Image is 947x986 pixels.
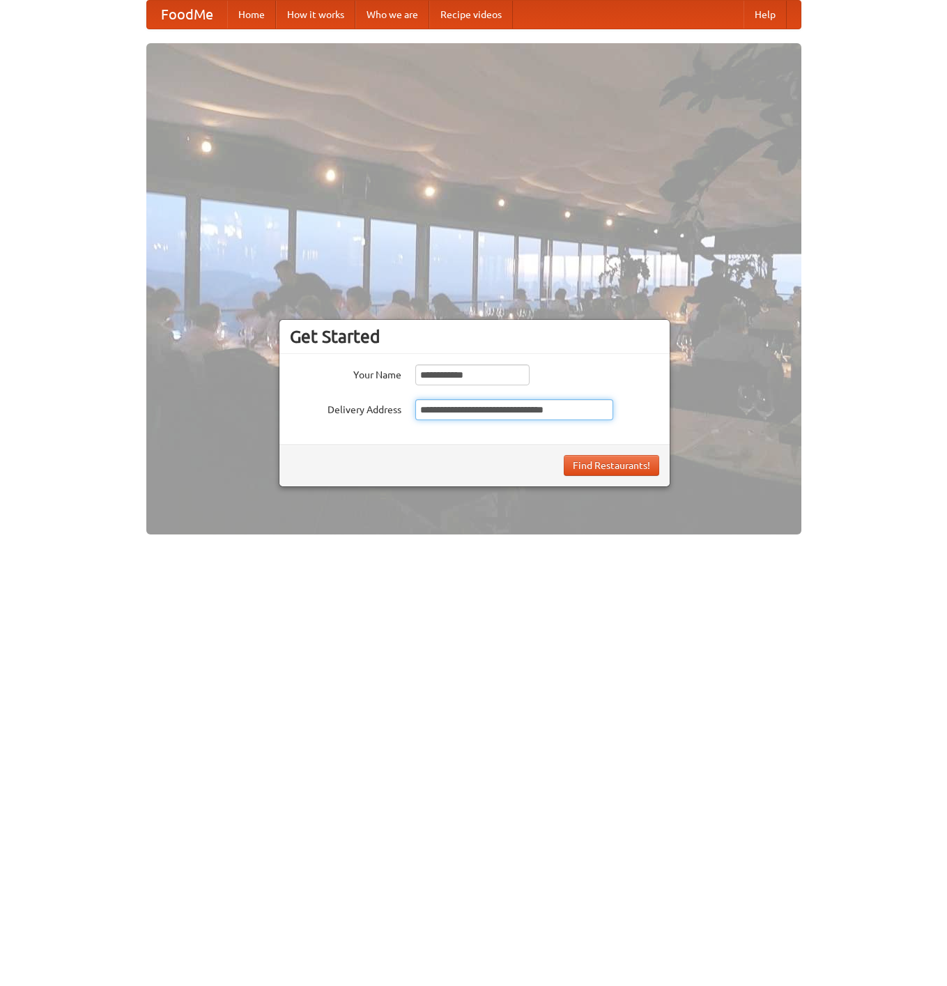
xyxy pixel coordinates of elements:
h3: Get Started [290,326,659,347]
a: How it works [276,1,355,29]
label: Your Name [290,364,401,382]
a: Who we are [355,1,429,29]
label: Delivery Address [290,399,401,417]
a: FoodMe [147,1,227,29]
a: Recipe videos [429,1,513,29]
a: Home [227,1,276,29]
a: Help [744,1,787,29]
button: Find Restaurants! [564,455,659,476]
